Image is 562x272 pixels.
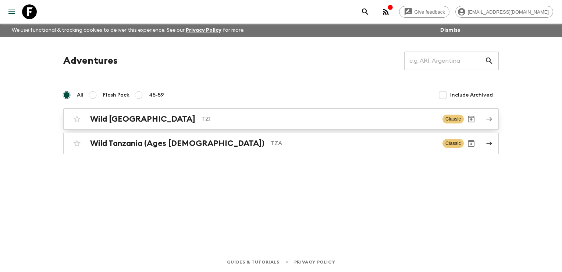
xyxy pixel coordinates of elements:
[63,133,499,154] a: Wild Tanzania (Ages [DEMOGRAPHIC_DATA])TZAClassicArchive
[63,108,499,130] a: Wild [GEOGRAPHIC_DATA]TZ1ClassicArchive
[442,115,464,123] span: Classic
[404,50,485,71] input: e.g. AR1, Argentina
[201,115,437,123] p: TZ1
[9,24,248,37] p: We use functional & tracking cookies to deliver this experience. See our for more.
[77,91,83,99] span: All
[90,139,264,148] h2: Wild Tanzania (Ages [DEMOGRAPHIC_DATA])
[464,9,553,15] span: [EMAIL_ADDRESS][DOMAIN_NAME]
[90,114,195,124] h2: Wild [GEOGRAPHIC_DATA]
[63,53,118,68] h1: Adventures
[4,4,19,19] button: menu
[270,139,437,148] p: TZA
[358,4,373,19] button: search adventures
[450,91,493,99] span: Include Archived
[438,25,462,35] button: Dismiss
[227,258,280,266] a: Guides & Tutorials
[103,91,129,99] span: Flash Pack
[399,6,449,18] a: Give feedback
[455,6,553,18] div: [EMAIL_ADDRESS][DOMAIN_NAME]
[149,91,164,99] span: 45-59
[442,139,464,148] span: Classic
[410,9,449,15] span: Give feedback
[464,112,479,126] button: Archive
[186,28,221,33] a: Privacy Policy
[464,136,479,151] button: Archive
[294,258,335,266] a: Privacy Policy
